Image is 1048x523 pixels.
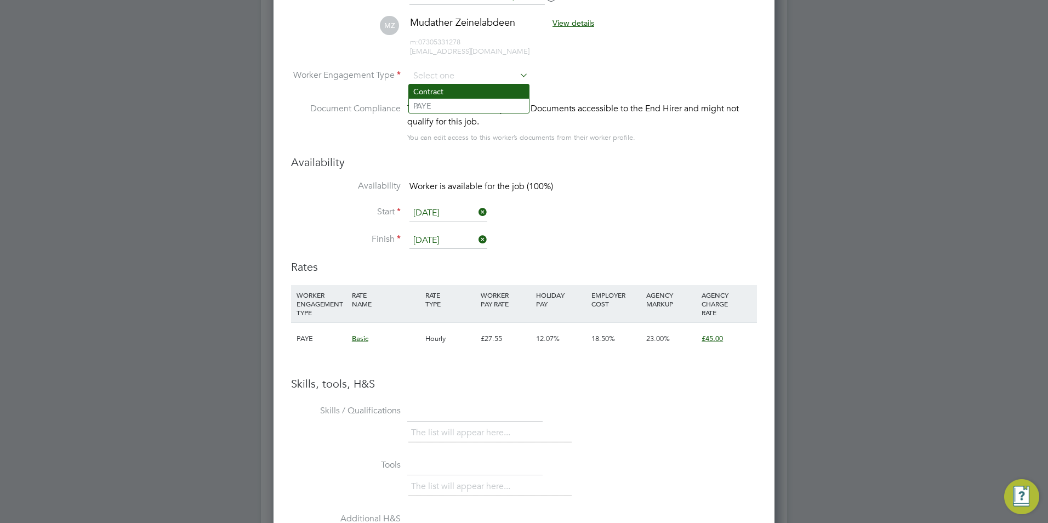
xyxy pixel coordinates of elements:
[291,180,401,192] label: Availability
[553,18,594,28] span: View details
[591,334,615,343] span: 18.50%
[407,131,635,144] div: You can edit access to this worker’s documents from their worker profile.
[423,323,478,355] div: Hourly
[291,206,401,218] label: Start
[643,285,699,314] div: AGENCY MARKUP
[478,285,533,314] div: WORKER PAY RATE
[411,425,515,440] li: The list will appear here...
[291,70,401,81] label: Worker Engagement Type
[291,155,757,169] h3: Availability
[409,68,528,84] input: Select one
[410,47,529,56] span: [EMAIL_ADDRESS][DOMAIN_NAME]
[407,102,757,128] div: This worker has no Compliance Documents accessible to the End Hirer and might not qualify for thi...
[291,260,757,274] h3: Rates
[699,285,754,322] div: AGENCY CHARGE RATE
[1004,479,1039,514] button: Engage Resource Center
[411,479,515,494] li: The list will appear here...
[410,37,418,47] span: m:
[352,334,368,343] span: Basic
[646,334,670,343] span: 23.00%
[409,232,487,249] input: Select one
[423,285,478,314] div: RATE TYPE
[294,285,349,322] div: WORKER ENGAGEMENT TYPE
[409,84,529,99] li: Contract
[291,377,757,391] h3: Skills, tools, H&S
[589,285,644,314] div: EMPLOYER COST
[702,334,723,343] span: £45.00
[478,323,533,355] div: £27.55
[409,99,529,113] li: PAYE
[291,459,401,471] label: Tools
[291,102,401,142] label: Document Compliance
[533,285,589,314] div: HOLIDAY PAY
[291,405,401,417] label: Skills / Qualifications
[291,234,401,245] label: Finish
[410,37,460,47] span: 07305331278
[380,16,399,35] span: MZ
[349,285,423,314] div: RATE NAME
[294,323,349,355] div: PAYE
[536,334,560,343] span: 12.07%
[409,181,553,192] span: Worker is available for the job (100%)
[409,205,487,221] input: Select one
[410,16,515,29] span: Mudather Zeinelabdeen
